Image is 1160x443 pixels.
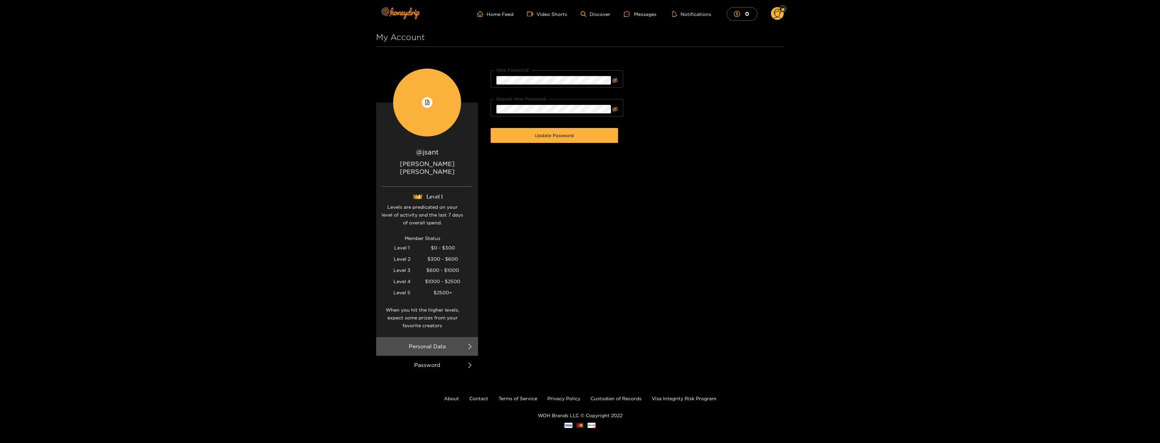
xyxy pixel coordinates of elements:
[382,276,422,287] div: Level 4
[527,11,567,17] a: Video Shorts
[382,203,463,337] div: Levels are predicated on your level of activity and the last 7 days of overall spend. Member Stat...
[382,147,473,156] h2: @ jsant
[670,11,713,17] button: Notifications
[425,100,430,106] span: file-image
[422,287,463,298] div: $2500+
[612,78,618,83] span: eye-invisible
[496,95,546,102] label: Repeat New Password
[734,11,743,17] span: dollar
[422,242,463,253] div: $0 - $300
[469,396,488,401] a: Contact
[376,356,478,374] li: Password
[422,97,433,108] button: file-image
[527,11,537,17] span: video-camera
[547,396,580,401] a: Privacy Policy
[624,10,656,18] div: Messages
[496,67,529,73] label: New Password
[491,128,618,143] button: Update Password
[382,160,473,187] p: [PERSON_NAME] [PERSON_NAME]
[477,11,487,17] span: home
[496,76,611,85] input: New Password
[591,396,641,401] a: Custodian of Records
[612,107,618,112] span: eye-invisible
[382,287,422,298] div: Level 5
[781,7,785,11] img: Fan Level
[496,105,611,113] input: Repeat New Password
[382,242,422,253] div: Level 1
[535,132,574,139] span: Update Password
[382,253,422,264] div: Level 2
[727,7,757,20] button: 0
[426,193,443,200] span: Level 1
[444,396,459,401] a: About
[422,264,463,276] div: $600 - $1000
[652,396,716,401] a: Visa Integrity Risk Program
[412,193,424,200] img: crown1.webp
[422,276,463,287] div: $1000 - $2500
[422,253,463,264] div: $300 - $600
[382,264,422,276] div: Level 3
[376,337,478,356] li: Personal Data
[498,396,537,401] a: Terms of Service
[744,10,750,17] mark: 0
[581,11,610,17] a: Discover
[376,28,784,47] h1: My Account
[477,11,513,17] a: Home Feed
